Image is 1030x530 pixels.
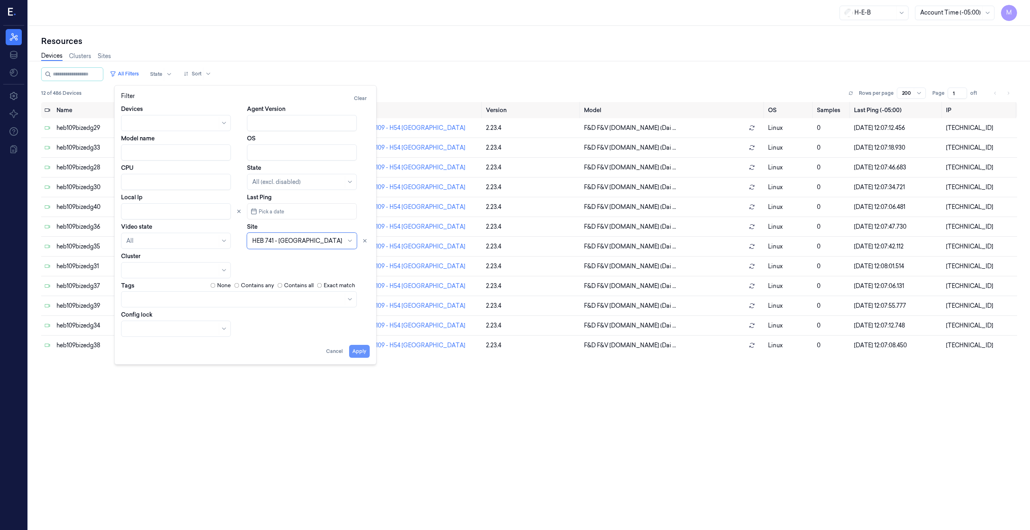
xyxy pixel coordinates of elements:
[41,35,1017,47] div: Resources
[486,183,577,192] div: 2.23.4
[363,342,465,349] a: HEB 109 - H54 [GEOGRAPHIC_DATA]
[817,124,848,132] div: 0
[363,243,465,250] a: HEB 109 - H54 [GEOGRAPHIC_DATA]
[486,321,577,330] div: 2.23.4
[486,223,577,231] div: 2.23.4
[57,183,173,192] div: heb109bizedg30
[483,102,580,118] th: Version
[57,223,173,231] div: heb109bizedg36
[584,341,676,350] span: F&D F&V [DOMAIN_NAME] (Dai ...
[817,341,848,350] div: 0
[854,163,940,172] div: [DATE] 12:07:46.683
[98,52,111,61] a: Sites
[584,203,676,211] span: F&D F&V [DOMAIN_NAME] (Dai ...
[768,183,811,192] p: linux
[363,263,465,270] a: HEB 109 - H54 [GEOGRAPHIC_DATA]
[53,102,176,118] th: Name
[57,163,173,172] div: heb109bizedg28
[946,223,1014,231] div: [TECHNICAL_ID]
[581,102,765,118] th: Model
[247,105,285,113] label: Agent Version
[768,302,811,310] p: linux
[57,302,173,310] div: heb109bizedg39
[946,183,1014,192] div: [TECHNICAL_ID]
[584,144,676,152] span: F&D F&V [DOMAIN_NAME] (Dai ...
[990,88,1014,99] nav: pagination
[121,134,155,142] label: Model name
[1001,5,1017,21] button: M
[584,242,676,251] span: F&D F&V [DOMAIN_NAME] (Dai ...
[486,262,577,271] div: 2.23.4
[121,92,370,105] div: Filter
[946,302,1014,310] div: [TECHNICAL_ID]
[768,163,811,172] p: linux
[854,341,940,350] div: [DATE] 12:07:08.450
[946,163,1014,172] div: [TECHNICAL_ID]
[284,282,314,290] label: Contains all
[946,124,1014,132] div: [TECHNICAL_ID]
[817,183,848,192] div: 0
[859,90,894,97] p: Rows per page
[107,67,142,80] button: All Filters
[854,321,940,330] div: [DATE] 12:07:12.748
[121,223,152,231] label: Video state
[57,144,173,152] div: heb109bizedg33
[257,208,284,215] span: Pick a date
[247,134,255,142] label: OS
[932,90,944,97] span: Page
[57,124,173,132] div: heb109bizedg29
[946,282,1014,290] div: [TECHNICAL_ID]
[486,124,577,132] div: 2.23.4
[854,282,940,290] div: [DATE] 12:07:06.131
[817,262,848,271] div: 0
[584,124,676,132] span: F&D F&V [DOMAIN_NAME] (Dai ...
[121,164,134,172] label: CPU
[817,282,848,290] div: 0
[768,223,811,231] p: linux
[584,282,676,290] span: F&D F&V [DOMAIN_NAME] (Dai ...
[349,345,370,358] button: Apply
[854,242,940,251] div: [DATE] 12:07:42.112
[768,124,811,132] p: linux
[486,282,577,290] div: 2.23.4
[323,345,346,358] button: Cancel
[854,124,940,132] div: [DATE] 12:07:12.456
[57,242,173,251] div: heb109bizedg35
[946,144,1014,152] div: [TECHNICAL_ID]
[854,302,940,310] div: [DATE] 12:07:55.777
[121,193,142,201] label: Local Ip
[41,90,82,97] span: 12 of 486 Devices
[363,164,465,171] a: HEB 109 - H54 [GEOGRAPHIC_DATA]
[854,223,940,231] div: [DATE] 12:07:47.730
[817,302,848,310] div: 0
[817,223,848,231] div: 0
[851,102,943,118] th: Last Ping (-05:00)
[817,242,848,251] div: 0
[946,321,1014,330] div: [TECHNICAL_ID]
[943,102,1017,118] th: IP
[121,311,153,319] label: Config lock
[854,262,940,271] div: [DATE] 12:08:01.514
[57,341,173,350] div: heb109bizedg38
[57,282,173,290] div: heb109bizedg37
[768,242,811,251] p: linux
[486,163,577,172] div: 2.23.4
[486,341,577,350] div: 2.23.4
[854,183,940,192] div: [DATE] 12:07:34.721
[363,282,465,290] a: HEB 109 - H54 [GEOGRAPHIC_DATA]
[854,144,940,152] div: [DATE] 12:07:18.930
[360,102,483,118] th: Site
[584,302,676,310] span: F&D F&V [DOMAIN_NAME] (Dai ...
[768,144,811,152] p: linux
[946,203,1014,211] div: [TECHNICAL_ID]
[946,242,1014,251] div: [TECHNICAL_ID]
[584,223,676,231] span: F&D F&V [DOMAIN_NAME] (Dai ...
[946,341,1014,350] div: [TECHNICAL_ID]
[768,203,811,211] p: linux
[817,203,848,211] div: 0
[351,92,370,105] button: Clear
[817,163,848,172] div: 0
[363,322,465,329] a: HEB 109 - H54 [GEOGRAPHIC_DATA]
[121,283,134,288] label: Tags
